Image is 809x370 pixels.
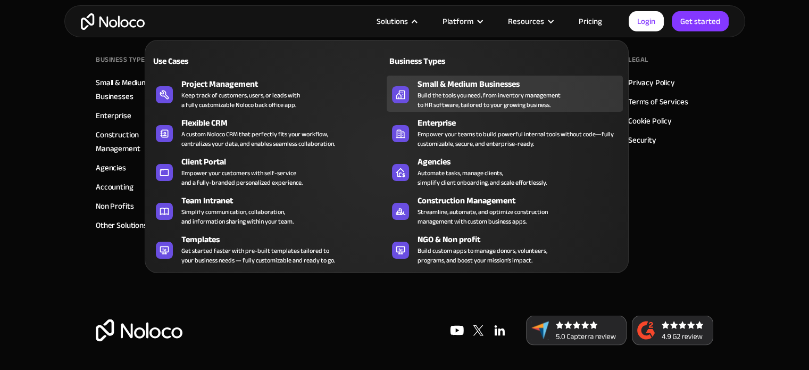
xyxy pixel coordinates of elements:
div: BUSINESS TYPES [96,52,149,68]
div: A custom Noloco CRM that perfectly fits your workflow, centralizes your data, and enables seamles... [181,129,335,149]
div: Empower your teams to build powerful internal tools without code—fully customizable, secure, and ... [418,129,618,149]
a: Security [628,133,656,147]
a: Cookie Policy [628,114,672,128]
a: home [81,13,145,30]
a: AgenciesAutomate tasks, manage clients,simplify client onboarding, and scale effortlessly. [387,153,623,190]
a: Small & Medium Businesses [96,76,181,103]
div: Team Intranet [181,194,391,207]
a: Login [629,11,664,31]
div: Resources [508,14,544,28]
a: Accounting [96,180,134,194]
a: Use Cases [151,48,387,73]
div: Solutions [377,14,408,28]
div: Small & Medium Businesses [418,78,628,91]
a: TemplatesGet started faster with pre-built templates tailored toyour business needs — fully custo... [151,231,387,267]
a: NGO & Non profitBuild custom apps to manage donors, volunteers,programs, and boost your mission’s... [387,231,623,267]
a: Client PortalEmpower your customers with self-serviceand a fully-branded personalized experience. [151,153,387,190]
a: Terms of Services [628,95,688,109]
div: Templates [181,233,391,246]
div: Resources [495,14,565,28]
div: Client Portal [181,155,391,168]
div: Platform [443,14,473,28]
a: Project ManagementKeep track of customers, users, or leads witha fully customizable Noloco back o... [151,76,387,112]
div: Enterprise [418,117,628,129]
a: Construction ManagementStreamline, automate, and optimize constructionmanagement with custom busi... [387,192,623,228]
nav: Solutions [145,25,629,273]
div: Build custom apps to manage donors, volunteers, programs, and boost your mission’s impact. [418,246,547,265]
a: Business Types [387,48,623,73]
div: Business Types [387,55,501,68]
a: Enterprise [96,109,131,122]
div: Solutions [363,14,429,28]
div: Keep track of customers, users, or leads with a fully customizable Noloco back office app. [181,91,300,110]
div: Platform [429,14,495,28]
div: Empower your customers with self-service and a fully-branded personalized experience. [181,168,303,187]
div: Construction Management [418,194,628,207]
a: Agencies [96,161,126,175]
div: Get started faster with pre-built templates tailored to your business needs — fully customizable ... [181,246,335,265]
div: Build the tools you need, from inventory management to HR software, tailored to your growing busi... [418,91,561,110]
a: Other Solutions [96,218,147,232]
a: Non Profits [96,199,134,213]
div: Automate tasks, manage clients, simplify client onboarding, and scale effortlessly. [418,168,547,187]
div: Project Management [181,78,391,91]
a: Get started [672,11,729,31]
div: Streamline, automate, and optimize construction management with custom business apps. [418,207,548,226]
a: Team IntranetSimplify communication, collaboration,and information sharing within your team. [151,192,387,228]
div: Use Cases [151,55,264,68]
a: Construction Management [96,128,181,155]
a: EnterpriseEmpower your teams to build powerful internal tools without code—fully customizable, se... [387,114,623,151]
div: Legal [628,52,648,68]
a: Small & Medium BusinessesBuild the tools you need, from inventory managementto HR software, tailo... [387,76,623,112]
a: Privacy Policy [628,76,675,89]
div: NGO & Non profit [418,233,628,246]
div: Simplify communication, collaboration, and information sharing within your team. [181,207,294,226]
div: Flexible CRM [181,117,391,129]
a: Pricing [565,14,615,28]
a: Flexible CRMA custom Noloco CRM that perfectly fits your workflow,centralizes your data, and enab... [151,114,387,151]
div: Agencies [418,155,628,168]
